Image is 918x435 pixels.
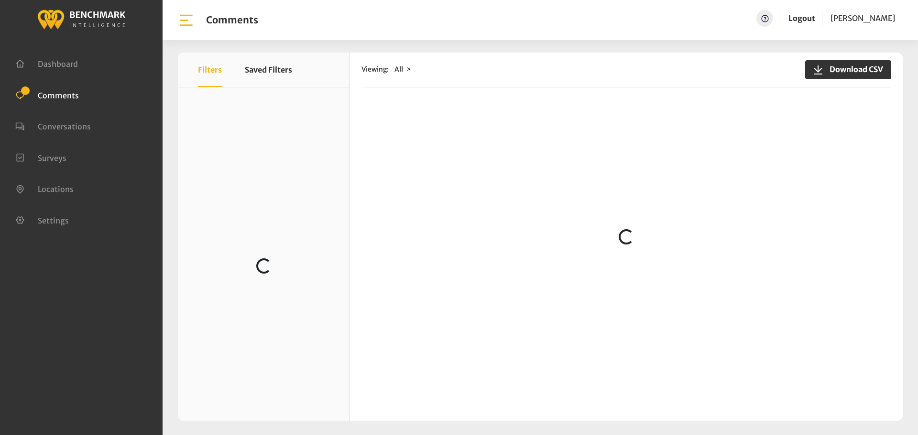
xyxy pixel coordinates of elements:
span: Conversations [38,122,91,131]
span: Comments [38,90,79,100]
a: Surveys [15,152,66,162]
a: Dashboard [15,58,78,68]
span: [PERSON_NAME] [831,13,895,23]
span: Locations [38,184,74,194]
button: Saved Filters [245,53,292,87]
img: benchmark [37,7,126,31]
a: Comments [15,90,79,99]
span: Viewing: [361,64,389,74]
span: Download CSV [824,64,883,75]
span: Surveys [38,153,66,162]
a: [PERSON_NAME] [831,10,895,27]
span: All [394,65,403,74]
a: Conversations [15,121,91,130]
a: Locations [15,183,74,193]
span: Settings [38,215,69,225]
a: Logout [788,10,815,27]
a: Settings [15,215,69,224]
h1: Comments [206,14,258,26]
img: bar [178,12,195,29]
span: Dashboard [38,59,78,69]
a: Logout [788,13,815,23]
button: Filters [198,53,222,87]
button: Download CSV [805,60,891,79]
